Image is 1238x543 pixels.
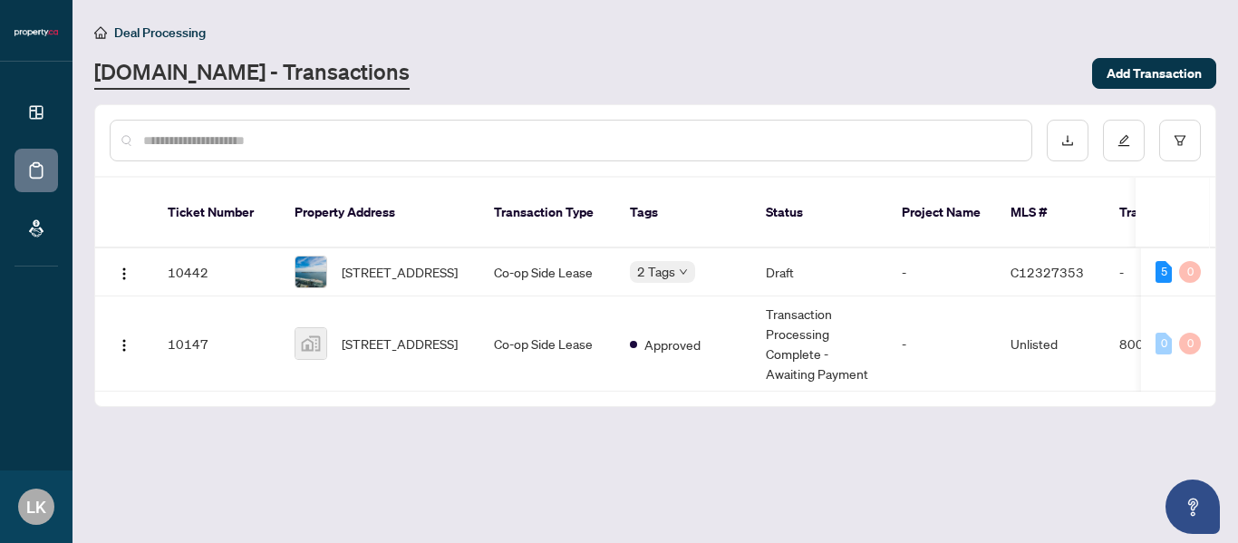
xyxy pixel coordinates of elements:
span: download [1061,134,1074,147]
th: Tags [615,178,751,248]
td: Transaction Processing Complete - Awaiting Payment [751,296,887,392]
th: Project Name [887,178,996,248]
button: filter [1159,120,1201,161]
td: Co-op Side Lease [479,296,615,392]
span: filter [1174,134,1186,147]
span: edit [1117,134,1130,147]
div: 5 [1156,261,1172,283]
th: Status [751,178,887,248]
img: Logo [117,267,131,281]
td: - [887,296,996,392]
span: home [94,26,107,39]
div: 0 [1179,333,1201,354]
td: Co-op Side Lease [479,248,615,296]
td: 800702 [1105,296,1232,392]
span: Deal Processing [114,24,206,41]
span: [STREET_ADDRESS] [342,334,458,354]
th: Transaction Type [479,178,615,248]
td: - [887,248,996,296]
th: Ticket Number [153,178,280,248]
span: C12327353 [1011,264,1084,280]
button: Logo [110,257,139,286]
th: MLS # [996,178,1105,248]
span: Unlisted [1011,335,1058,352]
th: Trade Number [1105,178,1232,248]
td: - [1105,248,1232,296]
button: edit [1103,120,1145,161]
span: 2 Tags [637,261,675,282]
button: Add Transaction [1092,58,1216,89]
span: Approved [644,335,701,354]
button: Open asap [1165,480,1220,534]
div: 0 [1156,333,1172,354]
img: thumbnail-img [295,257,326,287]
button: Logo [110,329,139,358]
th: Property Address [280,178,479,248]
span: LK [26,494,46,519]
span: [STREET_ADDRESS] [342,262,458,282]
td: 10147 [153,296,280,392]
td: Draft [751,248,887,296]
div: 0 [1179,261,1201,283]
a: [DOMAIN_NAME] - Transactions [94,57,410,90]
td: 10442 [153,248,280,296]
span: Add Transaction [1107,59,1202,88]
img: logo [15,27,58,38]
img: Logo [117,338,131,353]
button: download [1047,120,1088,161]
span: down [679,267,688,276]
img: thumbnail-img [295,328,326,359]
